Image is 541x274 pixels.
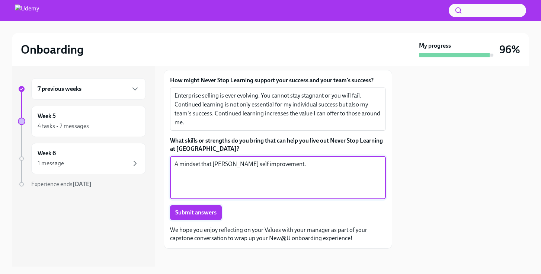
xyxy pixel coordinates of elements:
[38,122,89,130] div: 4 tasks • 2 messages
[499,43,520,56] h3: 96%
[170,137,386,153] label: What skills or strengths do you bring that can help you live out Never Stop Learning at [GEOGRAPH...
[31,181,92,188] span: Experience ends
[38,112,56,120] h6: Week 5
[21,42,84,57] h2: Onboarding
[31,78,146,100] div: 7 previous weeks
[175,209,217,216] span: Submit answers
[38,85,81,93] h6: 7 previous weeks
[18,143,146,174] a: Week 61 message
[38,149,56,157] h6: Week 6
[18,106,146,137] a: Week 54 tasks • 2 messages
[170,76,386,85] label: How might Never Stop Learning support your success and your team’s success?
[15,4,39,16] img: Udemy
[419,42,451,50] strong: My progress
[170,205,222,220] button: Submit answers
[73,181,92,188] strong: [DATE]
[175,91,381,127] textarea: Enterprise selling is ever evolving. You cannot stay stagnant or you will fail. Continued learnin...
[38,159,64,168] div: 1 message
[175,160,381,195] textarea: A mindset that [PERSON_NAME] self improvement.
[170,226,386,242] p: We hope you enjoy reflecting on your Values with your manager as part of your capstone conversati...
